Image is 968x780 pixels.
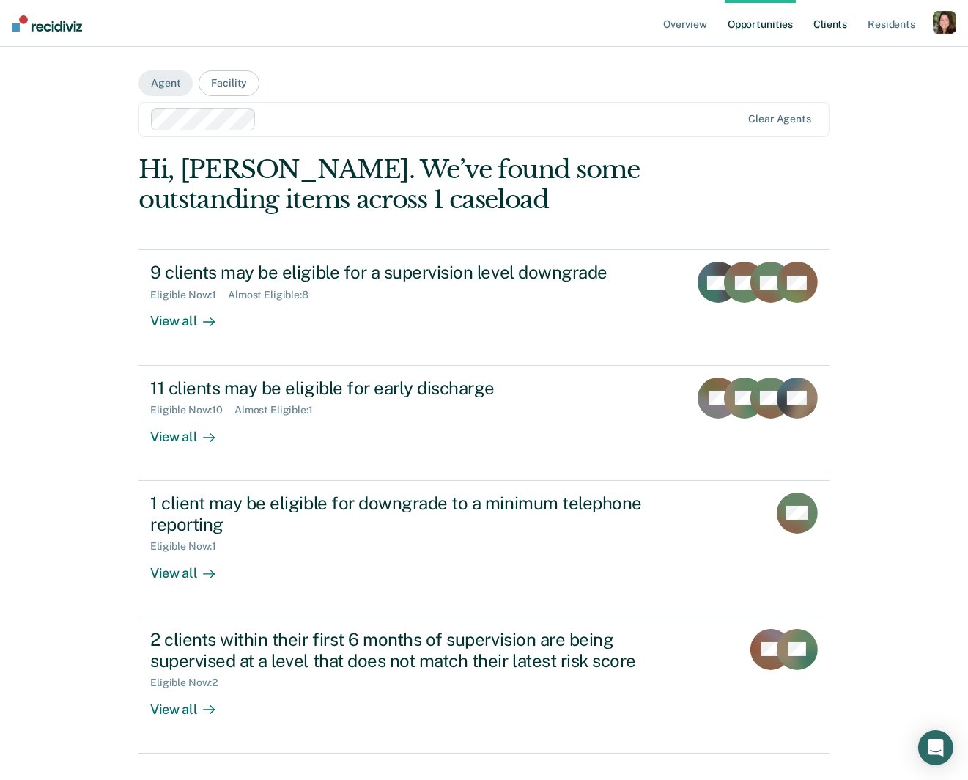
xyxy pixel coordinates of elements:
[749,113,811,125] div: Clear agents
[150,629,665,672] div: 2 clients within their first 6 months of supervision are being supervised at a level that does no...
[150,301,232,330] div: View all
[12,15,82,32] img: Recidiviz
[228,289,320,301] div: Almost Eligible : 8
[138,70,193,96] button: Agent
[918,730,953,765] div: Open Intercom Messenger
[138,617,830,754] a: 2 clients within their first 6 months of supervision are being supervised at a level that does no...
[150,378,665,399] div: 11 clients may be eligible for early discharge
[150,262,665,283] div: 9 clients may be eligible for a supervision level downgrade
[138,155,691,215] div: Hi, [PERSON_NAME]. We’ve found some outstanding items across 1 caseload
[150,493,665,535] div: 1 client may be eligible for downgrade to a minimum telephone reporting
[150,677,229,689] div: Eligible Now : 2
[150,540,228,553] div: Eligible Now : 1
[199,70,259,96] button: Facility
[234,404,325,416] div: Almost Eligible : 1
[138,366,830,481] a: 11 clients may be eligible for early dischargeEligible Now:10Almost Eligible:1View all
[150,416,232,445] div: View all
[150,689,232,718] div: View all
[138,481,830,617] a: 1 client may be eligible for downgrade to a minimum telephone reportingEligible Now:1View all
[150,289,228,301] div: Eligible Now : 1
[150,404,234,416] div: Eligible Now : 10
[138,249,830,365] a: 9 clients may be eligible for a supervision level downgradeEligible Now:1Almost Eligible:8View all
[150,553,232,581] div: View all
